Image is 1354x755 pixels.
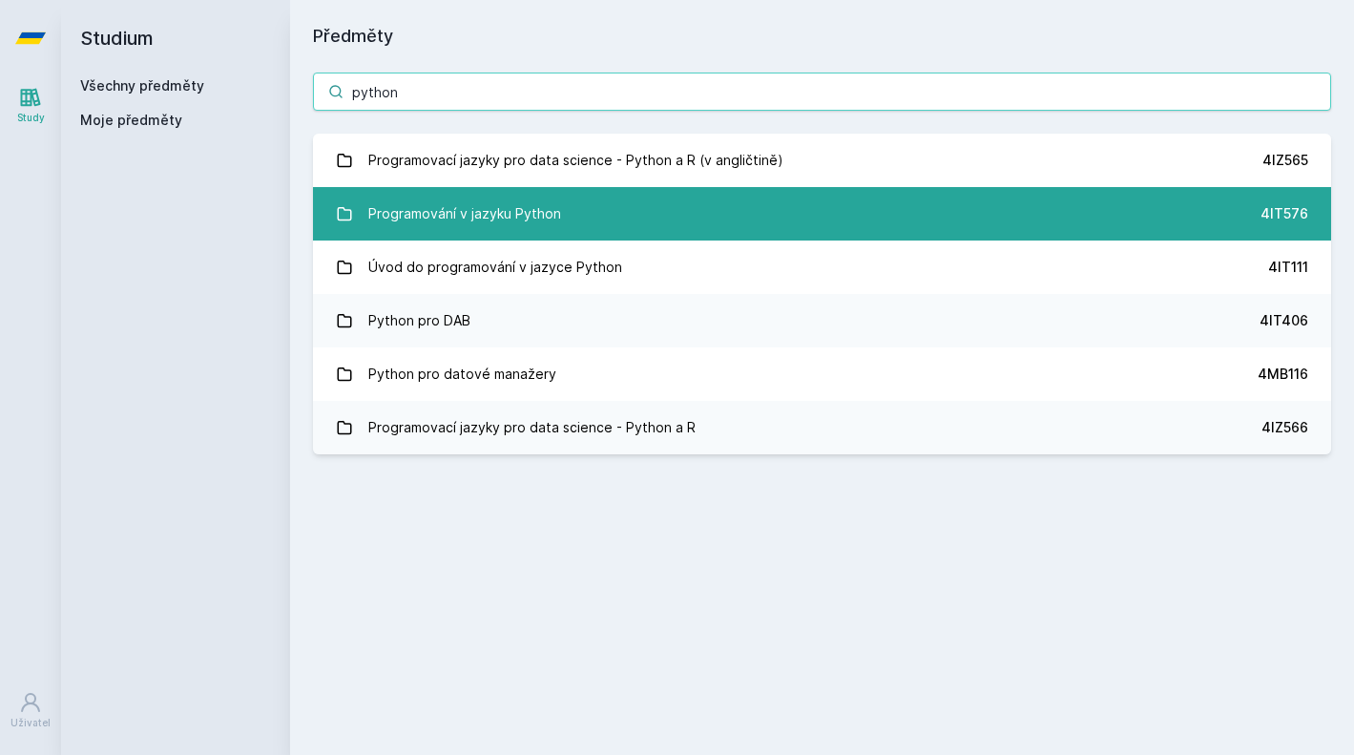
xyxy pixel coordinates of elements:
[368,409,696,447] div: Programovací jazyky pro data science - Python a R
[368,248,622,286] div: Úvod do programování v jazyce Python
[80,77,204,94] a: Všechny předměty
[313,294,1331,347] a: Python pro DAB 4IT406
[368,355,556,393] div: Python pro datové manažery
[313,401,1331,454] a: Programovací jazyky pro data science - Python a R 4IZ566
[1268,258,1308,277] div: 4IT111
[1260,204,1308,223] div: 4IT576
[368,195,561,233] div: Programování v jazyku Python
[80,111,182,130] span: Moje předměty
[368,302,470,340] div: Python pro DAB
[313,23,1331,50] h1: Předměty
[4,682,57,740] a: Uživatel
[4,76,57,135] a: Study
[17,111,45,125] div: Study
[368,141,783,179] div: Programovací jazyky pro data science - Python a R (v angličtině)
[1262,151,1308,170] div: 4IZ565
[313,134,1331,187] a: Programovací jazyky pro data science - Python a R (v angličtině) 4IZ565
[313,241,1331,294] a: Úvod do programování v jazyce Python 4IT111
[1261,418,1308,437] div: 4IZ566
[313,347,1331,401] a: Python pro datové manažery 4MB116
[1260,311,1308,330] div: 4IT406
[313,187,1331,241] a: Programování v jazyku Python 4IT576
[313,73,1331,111] input: Název nebo ident předmětu…
[1258,365,1308,384] div: 4MB116
[10,716,51,730] div: Uživatel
